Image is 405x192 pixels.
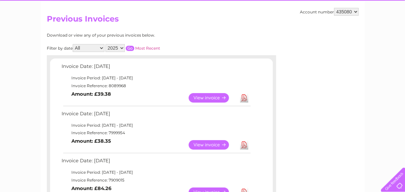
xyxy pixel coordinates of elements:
[47,33,219,38] div: Download or view any of your previous invoices below.
[71,138,111,144] b: Amount: £38.35
[60,74,251,82] td: Invoice Period: [DATE] - [DATE]
[348,28,358,33] a: Blog
[306,28,321,33] a: Energy
[14,17,47,37] img: logo.png
[60,168,251,176] td: Invoice Period: [DATE] - [DATE]
[383,28,399,33] a: Log out
[60,156,251,168] td: Invoice Date: [DATE]
[135,46,160,51] a: Most Recent
[71,185,111,191] b: Amount: £84.26
[60,176,251,184] td: Invoice Reference: 7909015
[60,109,251,121] td: Invoice Date: [DATE]
[60,62,251,74] td: Invoice Date: [DATE]
[48,4,358,32] div: Clear Business is a trading name of Verastar Limited (registered in [GEOGRAPHIC_DATA] No. 3667643...
[361,28,377,33] a: Contact
[47,44,219,52] div: Filter by date
[189,140,237,150] a: View
[71,91,111,97] b: Amount: £39.38
[60,129,251,137] td: Invoice Reference: 7999954
[324,28,344,33] a: Telecoms
[189,93,237,103] a: View
[240,93,248,103] a: Download
[47,14,359,27] h2: Previous Invoices
[282,3,327,11] a: 0333 014 3131
[240,140,248,150] a: Download
[300,8,359,16] div: Account number
[60,82,251,90] td: Invoice Reference: 8089968
[290,28,302,33] a: Water
[60,121,251,129] td: Invoice Period: [DATE] - [DATE]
